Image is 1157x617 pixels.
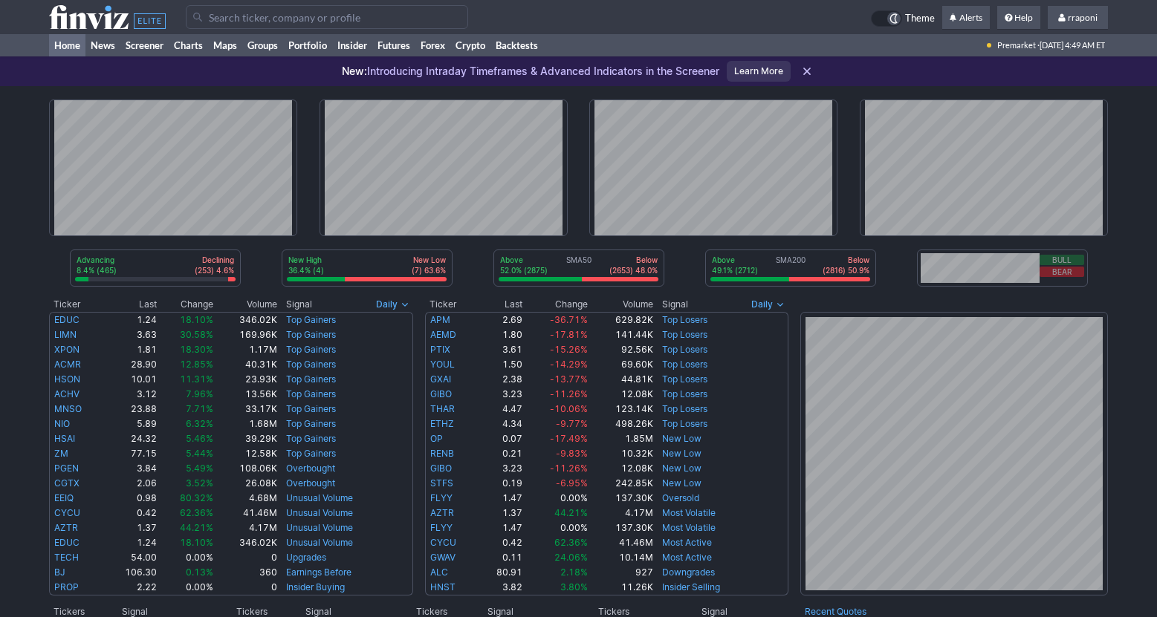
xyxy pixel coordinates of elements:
[77,255,117,265] p: Advancing
[286,314,336,325] a: Top Gainers
[662,581,720,592] a: Insider Selling
[430,373,451,385] a: GXAI
[286,388,336,399] a: Top Gainers
[103,491,158,506] td: 0.98
[288,265,324,275] p: 36.4% (4)
[242,34,283,56] a: Groups
[286,448,336,459] a: Top Gainers
[1040,34,1105,56] span: [DATE] 4:49 AM ET
[478,520,523,535] td: 1.47
[103,476,158,491] td: 2.06
[103,312,158,327] td: 1.24
[550,359,588,370] span: -14.29%
[589,520,654,535] td: 137.30K
[589,446,654,461] td: 10.32K
[662,344,707,355] a: Top Losers
[120,34,169,56] a: Screener
[523,520,589,535] td: 0.00%
[589,431,654,446] td: 1.85M
[214,461,278,476] td: 108.06K
[49,297,103,312] th: Ticker
[589,387,654,402] td: 12.08K
[186,388,213,399] span: 7.96%
[430,537,456,548] a: CYCU
[823,255,869,265] p: Below
[103,446,158,461] td: 77.15
[286,463,335,474] a: Overbought
[478,297,523,312] th: Last
[286,477,335,489] a: Overbought
[710,255,871,277] div: SMA200
[286,433,336,444] a: Top Gainers
[180,314,213,325] span: 18.10%
[186,433,213,444] span: 5.46%
[54,433,75,444] a: HSAI
[430,581,456,592] a: HNST
[430,329,456,340] a: AEMD
[554,507,588,518] span: 44.21%
[103,461,158,476] td: 3.84
[478,431,523,446] td: 0.07
[186,448,213,459] span: 5.44%
[195,255,234,265] p: Declining
[180,507,213,518] span: 62.36%
[180,492,213,503] span: 80.32%
[478,535,523,550] td: 0.42
[478,461,523,476] td: 3.23
[805,606,866,617] a: Recent Quotes
[609,265,658,275] p: (2653) 48.0%
[589,565,654,580] td: 927
[54,344,80,355] a: XPON
[589,297,654,312] th: Volume
[560,567,588,578] span: 2.18%
[415,34,450,56] a: Forex
[286,507,353,518] a: Unusual Volume
[430,567,448,578] a: ALC
[214,476,278,491] td: 26.08K
[186,5,468,29] input: Search
[186,418,213,429] span: 6.32%
[662,373,707,385] a: Top Losers
[478,565,523,580] td: 80.91
[748,297,788,312] button: Signals interval
[103,535,158,550] td: 1.24
[430,552,456,563] a: GWAV
[214,550,278,565] td: 0
[180,359,213,370] span: 12.85%
[589,327,654,342] td: 141.44K
[85,34,120,56] a: News
[478,357,523,372] td: 1.50
[208,34,242,56] a: Maps
[550,433,588,444] span: -17.49%
[478,342,523,357] td: 3.61
[103,431,158,446] td: 24.32
[158,550,214,565] td: 0.00%
[103,565,158,580] td: 106.30
[478,446,523,461] td: 0.21
[1040,255,1084,265] button: Bull
[214,312,278,327] td: 346.02K
[214,446,278,461] td: 12.58K
[214,297,278,312] th: Volume
[430,388,452,399] a: GIBO
[214,372,278,387] td: 23.93K
[589,312,654,327] td: 629.82K
[589,550,654,565] td: 10.14M
[589,357,654,372] td: 69.60K
[662,388,707,399] a: Top Losers
[550,463,588,474] span: -11.26%
[1068,12,1098,23] span: rraponi
[430,359,455,370] a: YOUL
[589,342,654,357] td: 92.56K
[550,344,588,355] span: -15.26%
[54,552,79,563] a: TECH
[523,491,589,506] td: 0.00%
[871,10,935,27] a: Theme
[103,387,158,402] td: 3.12
[662,507,716,518] a: Most Volatile
[751,297,773,312] span: Daily
[103,417,158,431] td: 5.89
[54,537,80,548] a: EDUC
[54,403,82,414] a: MNSO
[372,34,415,56] a: Futures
